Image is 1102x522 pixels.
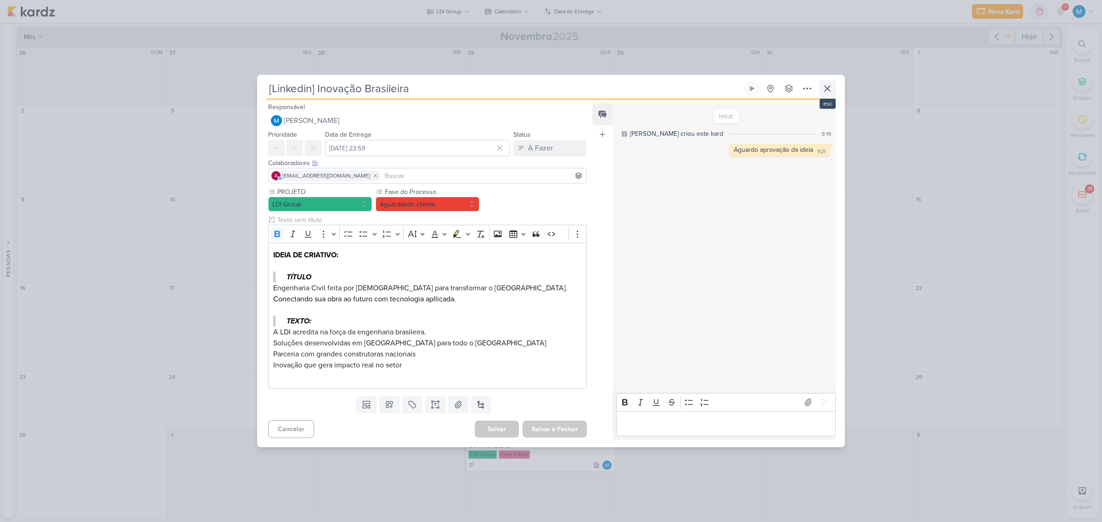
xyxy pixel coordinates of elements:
[273,361,402,370] span: Inovação que gera impacto real no setor
[748,85,756,92] div: Ligar relógio
[734,146,813,154] div: Aguardo aprovação da ideia
[268,131,297,139] label: Prioridade
[268,197,372,211] button: LDI Group
[287,317,311,326] strong: TEXTO:
[821,130,831,138] div: 9:19
[616,393,836,411] div: Editor toolbar
[513,140,587,156] button: A Fazer
[287,272,311,282] strong: TÍTULO
[384,187,479,197] label: Fase do Processo
[268,158,587,168] div: Colaboradores
[271,115,282,126] img: MARIANA MIRANDA
[271,171,281,180] div: aline.ferraz@ldigroup.com.br
[268,112,587,129] button: [PERSON_NAME]
[273,328,426,337] span: A LDI acredita na força da engenharia brasileira.
[817,148,826,155] div: 9:21
[383,170,585,181] input: Buscar
[273,294,582,305] p: Conectando sua obra ao futuro com tecnologia apllicada.
[276,187,372,197] label: PROJETO
[268,103,305,111] label: Responsável
[325,131,371,139] label: Data de Entrega
[273,250,338,260] strong: IDEIA DE CRIATIVO:
[275,215,587,225] input: Texto sem título
[820,99,836,109] div: esc
[273,339,546,348] span: Soluções desenvolvidas em [GEOGRAPHIC_DATA] para todo o [GEOGRAPHIC_DATA]
[630,129,723,139] div: [PERSON_NAME] criou este kard
[513,131,531,139] label: Status
[528,143,553,154] div: A Fazer
[273,283,568,293] span: Engenharia Civil feita por [DEMOGRAPHIC_DATA] para transformar o [GEOGRAPHIC_DATA].
[284,115,339,126] span: [PERSON_NAME]
[376,197,479,211] button: Aguardando cliente
[275,174,277,178] p: a
[268,420,314,438] button: Cancelar
[268,225,587,243] div: Editor toolbar
[616,411,836,436] div: Editor editing area: main
[266,80,742,97] input: Kard Sem Título
[273,350,416,359] span: Parceria com grandes construtoras nacionais
[268,243,587,389] div: Editor editing area: main
[282,172,370,180] span: [EMAIL_ADDRESS][DOMAIN_NAME]
[325,140,510,156] input: Select a date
